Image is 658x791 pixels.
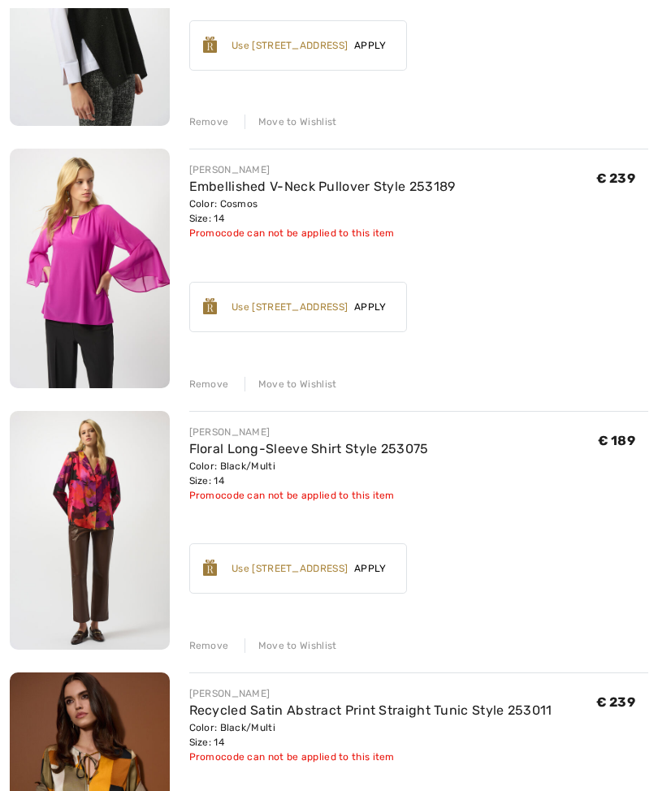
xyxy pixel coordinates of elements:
[596,171,636,186] span: € 239
[10,411,170,650] img: Floral Long-Sleeve Shirt Style 253075
[596,694,636,710] span: € 239
[232,38,348,53] div: Use [STREET_ADDRESS]
[189,226,456,240] div: Promocode can not be applied to this item
[189,377,229,391] div: Remove
[189,750,552,764] div: Promocode can not be applied to this item
[10,149,170,387] img: Embellished V-Neck Pullover Style 253189
[189,425,429,439] div: [PERSON_NAME]
[189,162,456,177] div: [PERSON_NAME]
[189,179,456,194] a: Embellished V-Neck Pullover Style 253189
[189,686,552,701] div: [PERSON_NAME]
[348,38,393,53] span: Apply
[245,115,337,129] div: Move to Wishlist
[189,197,456,226] div: Color: Cosmos Size: 14
[348,561,393,576] span: Apply
[245,377,337,391] div: Move to Wishlist
[203,560,218,576] img: Reward-Logo.svg
[189,115,229,129] div: Remove
[189,488,429,503] div: Promocode can not be applied to this item
[348,300,393,314] span: Apply
[189,638,229,653] div: Remove
[189,459,429,488] div: Color: Black/Multi Size: 14
[203,37,218,53] img: Reward-Logo.svg
[598,433,636,448] span: € 189
[232,300,348,314] div: Use [STREET_ADDRESS]
[189,441,429,456] a: Floral Long-Sleeve Shirt Style 253075
[245,638,337,653] div: Move to Wishlist
[203,298,218,314] img: Reward-Logo.svg
[232,561,348,576] div: Use [STREET_ADDRESS]
[189,702,552,718] a: Recycled Satin Abstract Print Straight Tunic Style 253011
[189,720,552,750] div: Color: Black/Multi Size: 14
